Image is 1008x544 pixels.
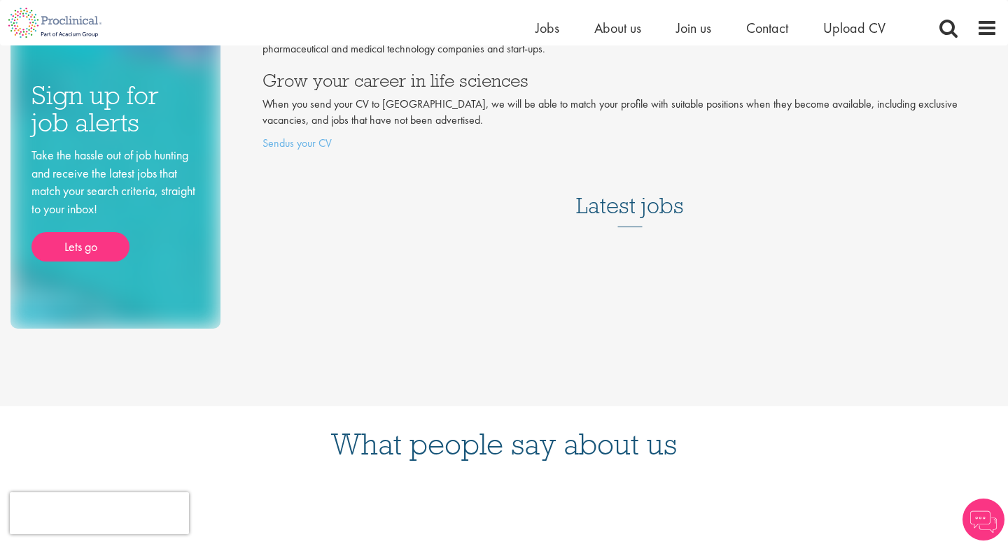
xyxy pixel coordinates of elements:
h3: Sign up for job alerts [31,82,199,136]
a: Sendus your CV [262,136,332,150]
div: Take the hassle out of job hunting and receive the latest jobs that match your search criteria, s... [31,146,199,262]
h3: Grow your career in life sciences [262,71,997,90]
a: Join us [676,19,711,37]
a: Contact [746,19,788,37]
iframe: reCAPTCHA [10,492,189,534]
a: Lets go [31,232,129,262]
h3: Latest jobs [576,159,684,227]
img: Chatbot [962,499,1004,541]
p: When you send your CV to [GEOGRAPHIC_DATA], we will be able to match your profile with suitable p... [262,96,997,129]
a: About us [594,19,641,37]
a: Upload CV [823,19,885,37]
a: Jobs [535,19,559,37]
